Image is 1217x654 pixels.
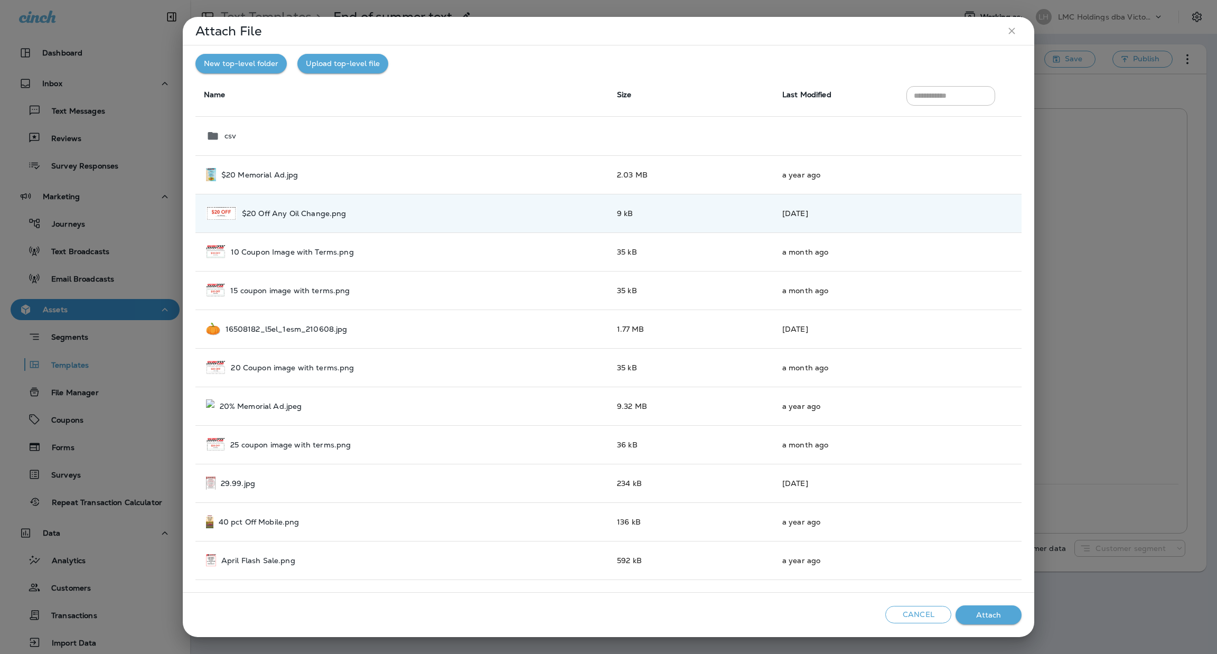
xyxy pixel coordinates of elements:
td: a month ago [774,348,898,387]
td: a month ago [774,232,898,271]
p: 16508182_l5el_1esm_210608.jpg [226,325,348,333]
td: a year ago [774,387,898,425]
td: 136 kB [608,502,774,541]
button: Attach [956,605,1022,625]
td: [DATE] [774,310,898,348]
button: New top-level folder [195,54,287,73]
p: 25 coupon image with terms.png [230,441,351,449]
button: Upload top-level file [297,54,388,73]
img: 16508182_l5el_1esm_210608.jpg [206,322,220,335]
img: 20%20Coupon%20image%20with%20terms.png [206,361,226,374]
img: $20%20Off%20Any%20Oil%20Change.png [206,207,237,220]
td: a year ago [774,541,898,580]
p: $20 Memorial Ad.jpg [221,171,298,179]
td: 35 kB [608,232,774,271]
p: Attach File [195,27,262,35]
td: [DATE] [774,194,898,232]
td: 35 kB [608,271,774,310]
p: April Flash Sale.png [221,556,295,565]
p: 29.99.jpg [221,479,255,488]
td: [DATE] [774,580,898,618]
td: 35 kB [608,348,774,387]
button: Cancel [885,606,951,623]
td: 2.03 MB [608,155,774,194]
p: 40 pct Off Mobile.png [219,518,299,526]
p: 15 coupon image with terms.png [230,286,350,295]
td: a year ago [774,155,898,194]
button: close [1002,21,1022,41]
img: 10%20Coupon%20Image%20with%20Terms.png [206,245,226,258]
p: 20 Coupon image with terms.png [231,363,354,372]
img: 20%%20Memorial%20Ad.jpeg [206,399,214,413]
td: 234 kB [608,464,774,502]
td: a month ago [774,425,898,464]
span: Last Modified [782,90,831,99]
span: Size [617,90,632,99]
img: 15%20coupon%20image%20with%20terms.png [206,284,226,297]
p: csv [224,132,236,140]
td: 36 kB [608,425,774,464]
img: 29.99.jpg [206,477,216,490]
td: 9 kB [608,194,774,232]
td: 9.32 MB [608,387,774,425]
td: 391 kB [608,580,774,618]
img: April%20Flash%20Sale.png [206,554,216,567]
p: 20% Memorial Ad.jpeg [220,402,302,410]
td: 592 kB [608,541,774,580]
img: $20%20Memorial%20Ad.jpg [206,168,216,181]
p: $20 Off Any Oil Change.png [242,209,347,218]
span: Name [204,90,226,99]
img: 25%20coupon%20image%20with%20terms.png [206,438,226,451]
p: 10 Coupon Image with Terms.png [231,248,354,256]
td: [DATE] [774,464,898,502]
img: 40%20pct%20Off%20Mobile.png [206,515,213,528]
td: a month ago [774,271,898,310]
td: 1.77 MB [608,310,774,348]
td: a year ago [774,502,898,541]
